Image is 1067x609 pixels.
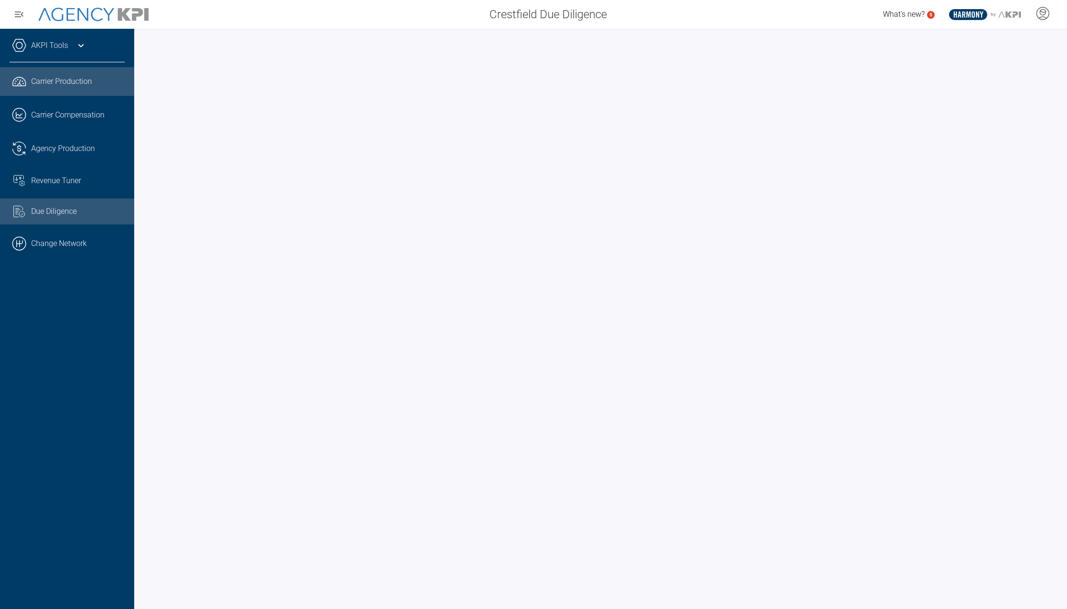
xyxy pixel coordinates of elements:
span: Crestfield Due Diligence [489,6,607,23]
a: 5 [927,11,935,19]
img: AgencyKPI [38,8,149,22]
span: Carrier Production [31,76,92,87]
text: 5 [929,12,932,17]
span: Revenue Tuner [31,175,81,187]
span: Due Diligence [31,206,77,217]
span: What's new? [883,10,925,19]
a: AKPI Tools [31,40,68,51]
